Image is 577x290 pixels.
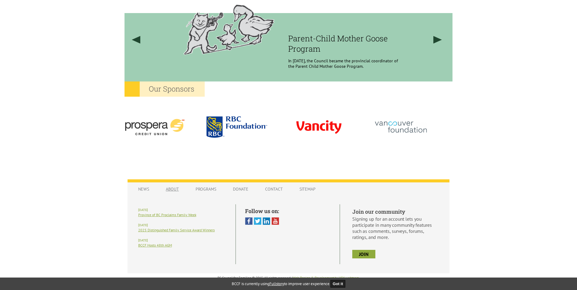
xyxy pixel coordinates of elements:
[288,33,399,54] h3: Parent-Child Mother Goose Program
[293,183,322,195] a: Sitemap
[132,183,155,195] a: News
[271,217,279,225] img: You Tube
[352,208,439,215] h5: Join our community
[189,183,222,195] a: Programs
[138,223,226,227] h6: [DATE]
[245,217,253,225] img: Facebook
[138,243,172,247] a: BCCF Hosts 48th AGM
[160,183,185,195] a: About
[138,208,226,212] h6: [DATE]
[330,280,346,288] button: Got it
[254,217,261,225] img: Twitter
[259,183,289,195] a: Contact
[269,281,284,286] a: Fullstory
[293,276,359,280] a: Web Design & Development by VCN webteam
[245,207,330,215] h5: Follow us on:
[125,111,185,143] img: prospera-4.png
[288,110,349,144] img: vancity-3.png
[370,111,431,143] img: vancouver_foundation-2.png
[138,238,226,242] h6: [DATE]
[138,212,196,217] a: Province of BC Proclaims Family Week
[207,116,267,137] img: rbc.png
[128,276,449,280] p: BC Council for Families © 2015, All rights reserved. | .
[288,58,399,69] p: In [DATE], the Council became the provincial coordinator of the Parent Child Mother Goose Program.
[125,81,205,97] h2: Our Sponsors
[263,217,270,225] img: Linked In
[352,250,375,258] a: join
[227,183,254,195] a: Donate
[352,216,439,240] p: Signing up for an account lets you participate in many community features such as comments, surve...
[138,228,215,232] a: 2025 Distinguished Family Service Award Winners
